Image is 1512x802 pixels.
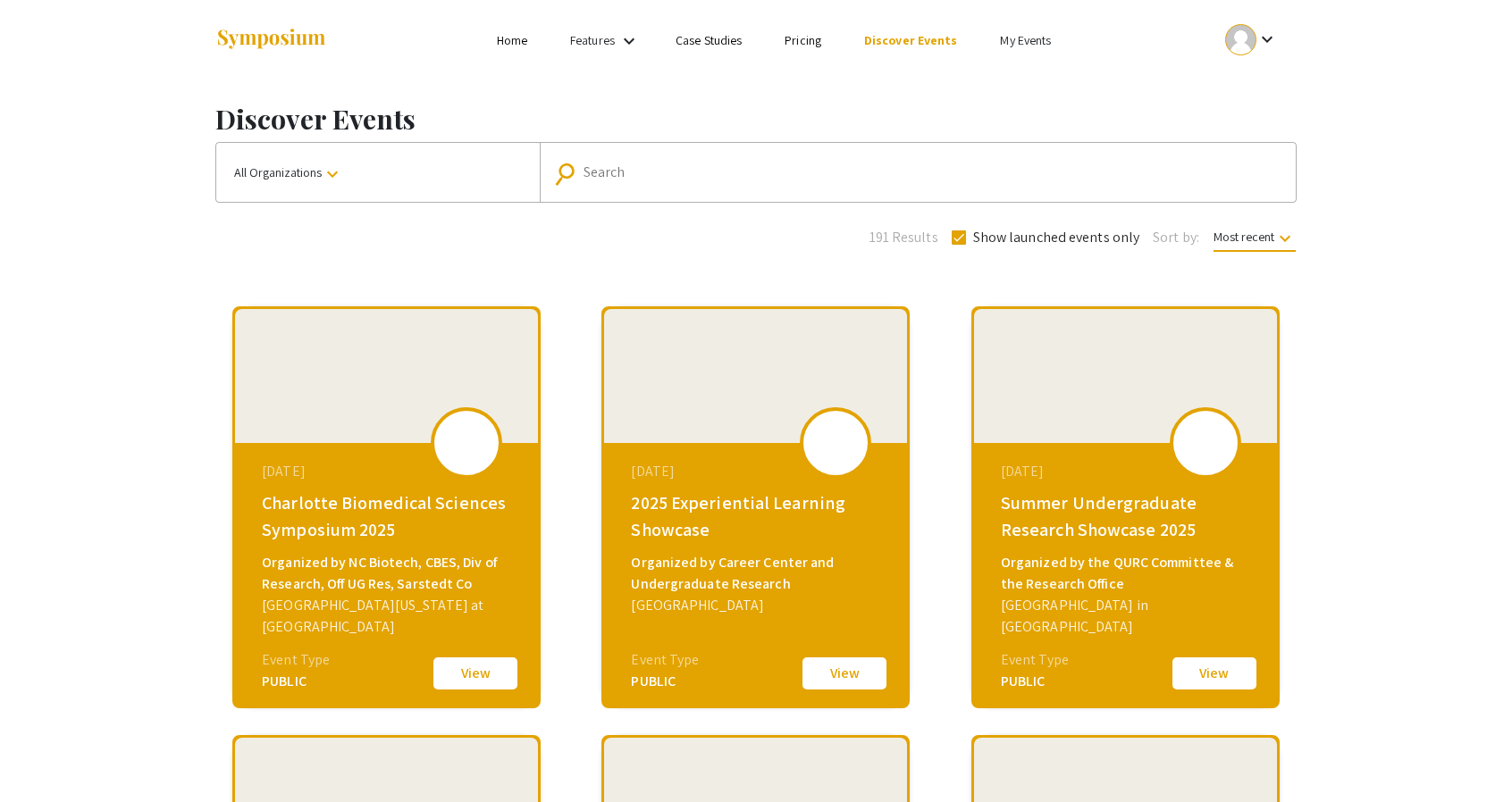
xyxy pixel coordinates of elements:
[631,552,885,595] div: Organized by Career Center and Undergraduate Research
[1206,20,1297,60] button: Expand account dropdown
[557,158,583,189] mat-icon: Search
[1214,229,1296,252] span: Most recent
[800,655,889,692] button: View
[1000,32,1051,48] a: My Events
[215,103,1297,135] h1: Discover Events
[1170,655,1259,692] button: View
[631,671,699,692] div: PUBLIC
[631,489,885,543] div: 2025 Experiential Learning Showcase
[262,595,516,638] div: [GEOGRAPHIC_DATA][US_STATE] at [GEOGRAPHIC_DATA]
[215,28,327,52] img: Symposium by ForagerOne
[631,595,885,616] div: [GEOGRAPHIC_DATA]
[262,649,330,671] div: Event Type
[869,227,938,248] span: 191 Results
[1436,722,1499,789] iframe: Chat
[262,489,516,543] div: Charlotte Biomedical Sciences Symposium 2025
[322,163,343,185] mat-icon: keyboard_arrow_down
[262,671,330,692] div: PUBLIC
[1001,489,1255,543] div: Summer Undergraduate Research Showcase 2025
[864,32,958,48] a: Discover Events
[1199,221,1310,253] button: Most recent
[1001,461,1255,482] div: [DATE]
[1001,649,1069,671] div: Event Type
[570,32,615,48] a: Features
[216,143,540,202] button: All Organizations
[497,32,527,48] a: Home
[1153,227,1199,248] span: Sort by:
[676,32,742,48] a: Case Studies
[631,461,885,482] div: [DATE]
[618,30,640,52] mat-icon: Expand Features list
[1001,552,1255,595] div: Organized by the QURC Committee & the Research Office
[262,461,516,482] div: [DATE]
[1256,29,1278,50] mat-icon: Expand account dropdown
[1001,671,1069,692] div: PUBLIC
[431,655,520,692] button: View
[631,649,699,671] div: Event Type
[234,164,343,180] span: All Organizations
[973,227,1140,248] span: Show launched events only
[1274,228,1296,249] mat-icon: keyboard_arrow_down
[262,552,516,595] div: Organized by NC Biotech, CBES, Div of Research, Off UG Res, Sarstedt Co
[1001,595,1255,638] div: [GEOGRAPHIC_DATA] in [GEOGRAPHIC_DATA]
[785,32,821,48] a: Pricing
